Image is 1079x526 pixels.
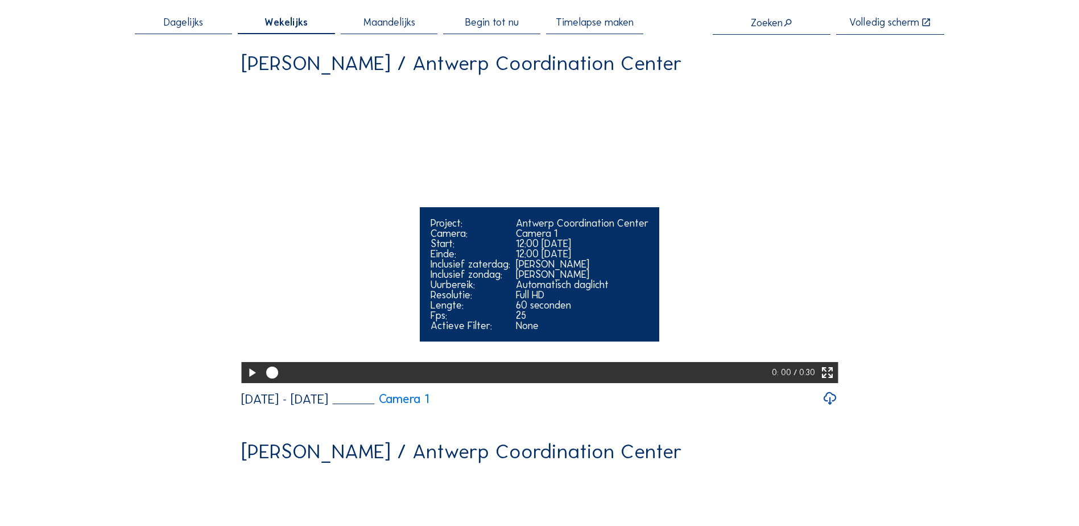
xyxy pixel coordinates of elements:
[241,53,682,73] div: [PERSON_NAME] / Antwerp Coordination Center
[431,310,510,320] div: Fps:
[431,228,510,239] div: Camera:
[264,17,308,27] span: Wekelijks
[516,218,648,228] div: Antwerp Coordination Center
[241,441,682,462] div: [PERSON_NAME] / Antwerp Coordination Center
[241,393,328,406] div: [DATE] - [DATE]
[516,320,648,331] div: None
[516,300,648,310] div: 60 seconden
[241,83,838,382] video: Your browser does not support the video tag.
[431,269,510,280] div: Inclusief zondag:
[465,17,519,27] span: Begin tot nu
[516,249,648,259] div: 12:00 [DATE]
[333,393,429,405] a: Camera 1
[516,280,648,290] div: Automatisch daglicht
[516,290,648,300] div: Full HD
[793,362,815,383] div: / 0:30
[431,320,510,331] div: Actieve Filter:
[516,269,648,280] div: [PERSON_NAME]
[556,17,634,27] span: Timelapse maken
[431,249,510,259] div: Einde:
[363,17,415,27] span: Maandelijks
[431,290,510,300] div: Resolutie:
[516,259,648,269] div: [PERSON_NAME]
[431,259,510,269] div: Inclusief zaterdag:
[516,228,648,239] div: Camera 1
[431,300,510,310] div: Lengte:
[849,17,919,28] div: Volledig scherm
[431,239,510,249] div: Start:
[431,218,510,228] div: Project:
[431,280,510,290] div: Uurbereik:
[164,17,203,27] span: Dagelijks
[772,362,793,383] div: 0: 00
[516,239,648,249] div: 12:00 [DATE]
[516,310,648,320] div: 25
